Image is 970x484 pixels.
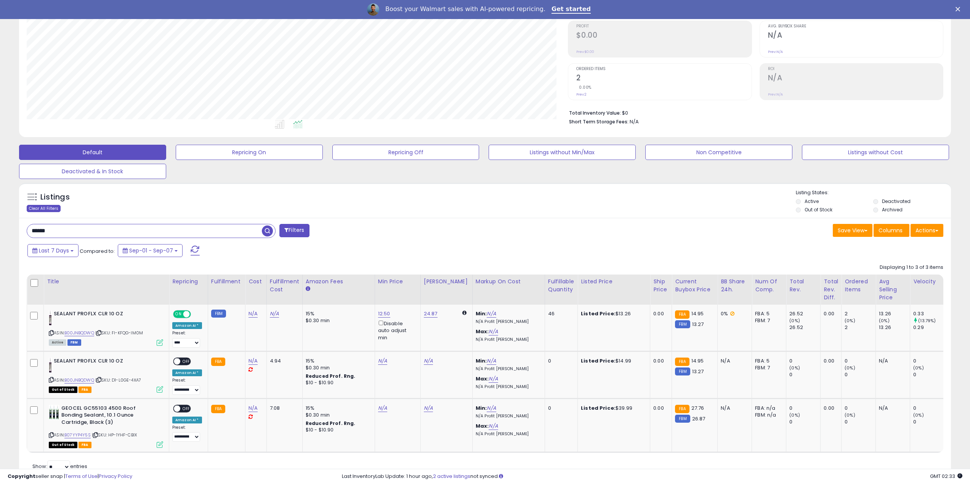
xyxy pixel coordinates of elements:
span: 13.27 [692,368,704,375]
div: Preset: [172,331,202,348]
div: Fulfillment [211,278,242,286]
h2: 2 [576,73,751,84]
small: FBA [675,405,689,413]
button: Listings without Min/Max [489,145,636,160]
small: FBA [675,310,689,319]
div: 0% [721,310,746,317]
div: Amazon AI * [172,322,202,329]
div: 0 [913,405,944,412]
img: 31+Ci3jevEL._SL40_.jpg [49,310,52,326]
div: Total Rev. Diff. [824,278,838,302]
small: Prev: 2 [576,92,587,97]
button: Repricing On [176,145,323,160]
span: FBM [67,339,81,346]
div: N/A [721,358,746,364]
div: 26.52 [789,324,820,331]
label: Archived [882,206,903,213]
a: B00JNBQDWQ [64,377,94,383]
a: N/A [489,375,498,383]
div: ASIN: [49,310,163,345]
span: Columns [879,227,903,234]
p: N/A Profit [PERSON_NAME] [476,414,539,419]
div: Fulfillment Cost [270,278,299,294]
b: SEALANT PROFLX CLR 10 OZ [54,310,146,319]
div: $13.26 [581,310,644,317]
b: Short Term Storage Fees: [569,118,628,125]
button: Last 7 Days [27,244,79,257]
div: $0.30 min [306,364,369,371]
div: 0.00 [824,310,835,317]
div: Num of Comp. [755,278,783,294]
small: (13.79%) [918,318,936,324]
div: 0 [913,358,944,364]
div: Listed Price [581,278,647,286]
div: 0 [789,371,820,378]
span: ON [174,311,183,318]
span: Show: entries [32,463,87,470]
div: 7.08 [270,405,297,412]
div: Clear All Filters [27,205,61,212]
div: seller snap | | [8,473,132,480]
h2: $0.00 [576,31,751,41]
button: Listings without Cost [802,145,949,160]
a: N/A [487,404,496,412]
small: FBA [211,405,225,413]
div: 0.00 [824,358,835,364]
span: Sep-01 - Sep-07 [129,247,173,254]
a: N/A [489,422,498,430]
b: Reduced Prof. Rng. [306,373,356,379]
div: 0 [789,405,820,412]
a: N/A [424,357,433,365]
a: N/A [424,404,433,412]
div: 0.00 [653,405,666,412]
span: OFF [180,405,192,412]
button: Columns [874,224,909,237]
b: Listed Price: [581,357,616,364]
span: Avg. Buybox Share [768,24,943,29]
div: Ship Price [653,278,669,294]
div: 0.00 [653,310,666,317]
div: FBM: 7 [755,317,780,324]
img: 41VJhdFt5cL._SL40_.jpg [49,405,59,420]
span: | SKU: HP-1YHF-CBIX [92,432,137,438]
div: $39.99 [581,405,644,412]
span: All listings that are currently out of stock and unavailable for purchase on Amazon [49,442,77,448]
button: Default [19,145,166,160]
button: Repricing Off [332,145,479,160]
img: 31+Ci3jevEL._SL40_.jpg [49,358,52,373]
div: Boost your Walmart sales with AI-powered repricing. [385,5,545,13]
div: N/A [721,405,746,412]
span: 2025-09-17 02:33 GMT [930,473,962,480]
button: Filters [279,224,309,237]
span: Compared to: [80,248,115,255]
label: Deactivated [882,198,911,204]
a: Get started [552,5,591,14]
div: Preset: [172,425,202,442]
small: Amazon Fees. [306,286,310,292]
a: N/A [378,357,387,365]
a: N/A [378,404,387,412]
h2: N/A [768,31,943,41]
small: FBA [675,358,689,366]
div: Preset: [172,378,202,395]
a: Terms of Use [65,473,98,480]
div: Repricing [172,278,205,286]
button: Deactivated & In Stock [19,164,166,179]
small: FBM [675,320,690,328]
h2: N/A [768,73,943,84]
div: 0 [845,358,875,364]
b: Max: [476,328,489,335]
div: 0 [845,371,875,378]
small: (0%) [845,365,855,371]
div: Disable auto adjust min [378,319,415,341]
span: OFF [190,311,202,318]
a: N/A [270,310,279,318]
span: All listings currently available for purchase on Amazon [49,339,66,346]
div: 0 [845,405,875,412]
button: Save View [833,224,872,237]
div: 0 [548,358,572,364]
b: Min: [476,404,487,412]
div: $10 - $10.90 [306,427,369,433]
div: N/A [879,358,904,364]
div: $10 - $10.90 [306,380,369,386]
